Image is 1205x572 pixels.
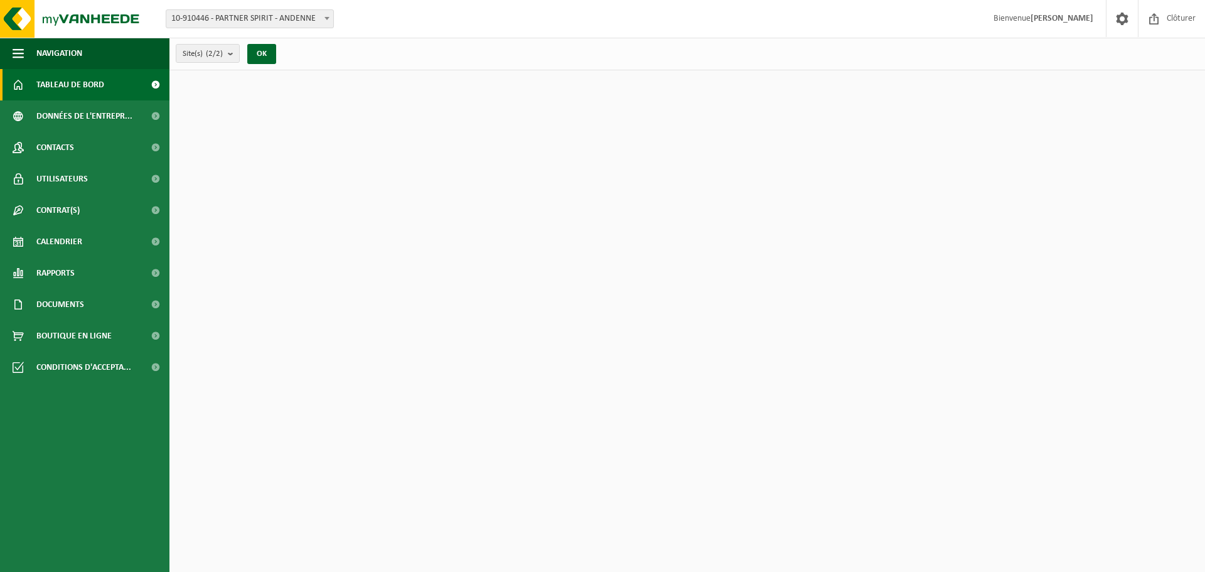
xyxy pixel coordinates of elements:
[166,9,334,28] span: 10-910446 - PARTNER SPIRIT - ANDENNE
[1031,14,1093,23] strong: [PERSON_NAME]
[36,38,82,69] span: Navigation
[36,352,131,383] span: Conditions d'accepta...
[247,44,276,64] button: OK
[36,226,82,257] span: Calendrier
[36,320,112,352] span: Boutique en ligne
[206,50,223,58] count: (2/2)
[176,44,240,63] button: Site(s)(2/2)
[36,195,80,226] span: Contrat(s)
[36,163,88,195] span: Utilisateurs
[183,45,223,63] span: Site(s)
[166,10,333,28] span: 10-910446 - PARTNER SPIRIT - ANDENNE
[36,257,75,289] span: Rapports
[36,100,132,132] span: Données de l'entrepr...
[36,132,74,163] span: Contacts
[36,69,104,100] span: Tableau de bord
[36,289,84,320] span: Documents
